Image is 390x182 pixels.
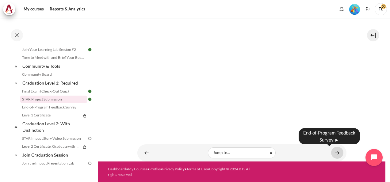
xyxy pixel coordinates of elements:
[363,5,372,14] button: Languages
[21,3,46,15] a: My courses
[299,128,360,144] div: End-of-Program Feedback Survey ►
[87,136,93,141] img: To do
[149,167,160,171] a: Profile
[128,167,147,171] a: My Courses
[186,167,207,171] a: Terms of Use
[20,88,87,95] a: Final Exam (Check-Out Quiz)
[349,4,360,15] img: Level #5
[87,97,93,102] img: Done
[3,3,18,15] a: Architeck Architeck
[21,119,87,134] a: Graduation Level 2: With Distinction
[21,62,87,70] a: Community & Tools
[87,89,93,94] img: Done
[20,104,87,111] a: End-of-Program Feedback Survey
[13,63,19,69] span: Collapse
[20,160,87,167] a: Join the Impact Presentation Lab
[20,71,87,78] a: Community Board
[13,124,19,130] span: Collapse
[20,96,87,103] a: STAR Project Submission
[108,166,252,177] div: • • • • •
[375,3,387,15] a: User menu
[20,112,81,119] a: Level 1 Certificate
[20,46,87,53] a: Join Your Learning Lab Session #2
[140,147,153,159] a: ◄ Final Exam (Check-Out Quiz)
[21,79,87,87] a: Graduation Level 1: Required
[48,3,87,15] a: Reports & Analytics
[162,167,185,171] a: Privacy Policy
[5,5,13,14] img: Architeck
[337,5,346,14] div: Show notification window with no new notifications
[87,161,93,166] img: To do
[375,3,387,15] span: TL
[87,47,93,52] img: Done
[13,80,19,86] span: Collapse
[347,3,362,15] a: Level #5
[349,3,360,15] div: Level #5
[20,54,87,61] a: Time to Meet with and Brief Your Boss #2
[20,143,81,150] a: Level 2 Certificate: Graduate with Distinction
[108,167,126,171] a: Dashboard
[20,135,87,142] a: STAR Impact Story Video Submission
[13,152,19,158] span: Collapse
[21,151,87,159] a: Join Graduation Session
